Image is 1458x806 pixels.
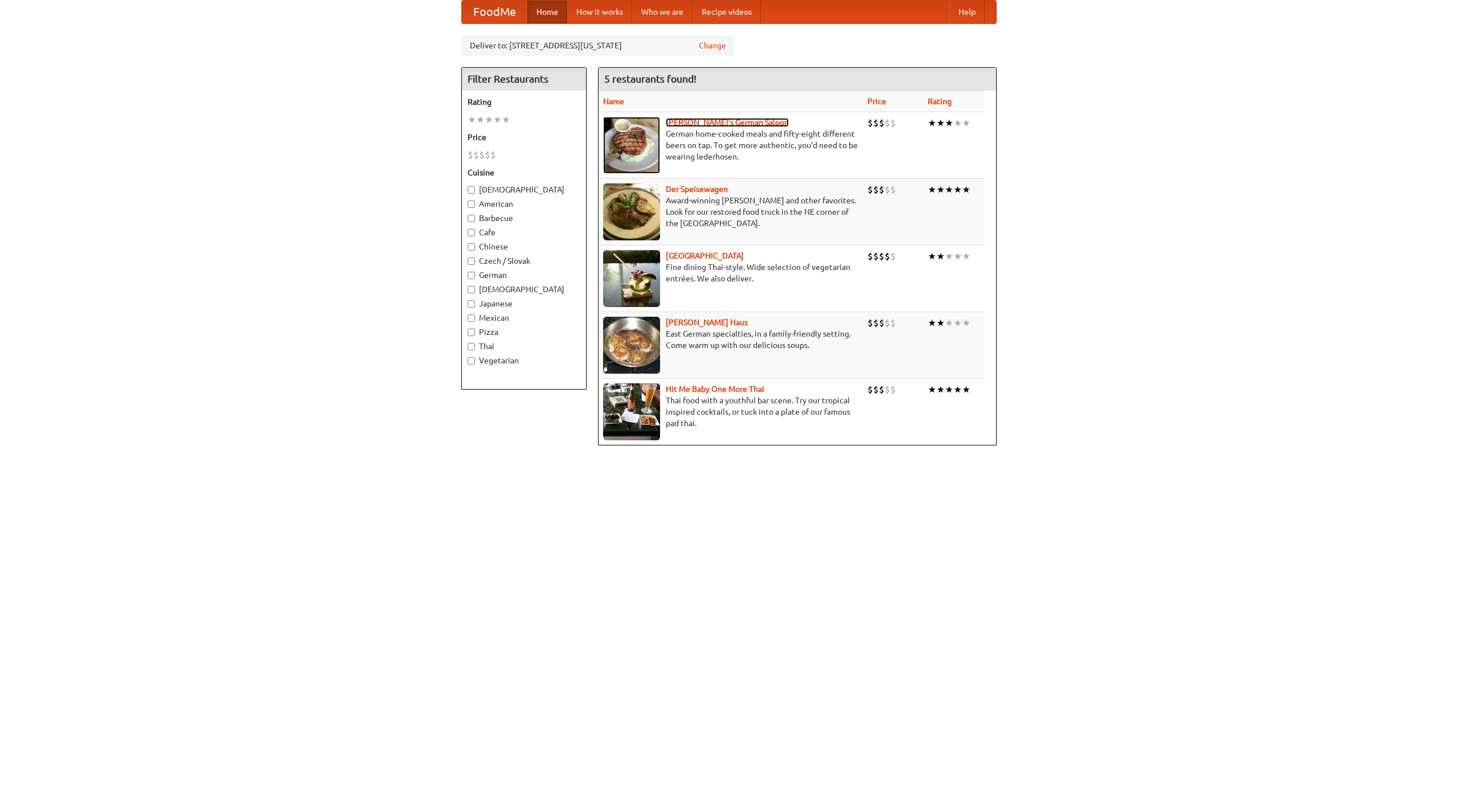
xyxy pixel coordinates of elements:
li: ★ [928,317,936,329]
a: Recipe videos [693,1,761,23]
li: ★ [962,117,970,129]
li: $ [890,383,896,396]
li: ★ [953,250,962,263]
li: ★ [962,383,970,396]
label: Vegetarian [468,355,580,366]
input: [DEMOGRAPHIC_DATA] [468,186,475,194]
li: ★ [928,383,936,396]
input: Pizza [468,329,475,336]
li: $ [468,149,473,161]
li: $ [479,149,485,161]
li: $ [890,183,896,196]
li: ★ [953,383,962,396]
input: Vegetarian [468,357,475,365]
img: esthers.jpg [603,117,660,174]
input: Chinese [468,243,475,251]
div: Deliver to: [STREET_ADDRESS][US_STATE] [461,35,735,56]
li: $ [890,317,896,329]
li: ★ [945,317,953,329]
li: ★ [485,113,493,126]
li: ★ [953,117,962,129]
li: ★ [928,183,936,196]
li: $ [884,183,890,196]
label: Pizza [468,326,580,338]
li: $ [867,317,873,329]
li: ★ [962,183,970,196]
img: kohlhaus.jpg [603,317,660,374]
h5: Cuisine [468,167,580,178]
li: $ [890,117,896,129]
input: German [468,272,475,279]
li: $ [873,317,879,329]
ng-pluralize: 5 restaurants found! [604,73,697,84]
p: Thai food with a youthful bar scene. Try our tropical inspired cocktails, or tuck into a plate of... [603,395,858,429]
li: $ [884,383,890,396]
input: Barbecue [468,215,475,222]
li: $ [879,317,884,329]
li: $ [884,117,890,129]
li: ★ [936,317,945,329]
label: Czech / Slovak [468,255,580,267]
a: Help [949,1,985,23]
h5: Price [468,132,580,143]
li: $ [873,250,879,263]
li: $ [873,117,879,129]
input: American [468,201,475,208]
li: $ [873,383,879,396]
label: Thai [468,341,580,352]
li: ★ [945,250,953,263]
a: FoodMe [462,1,527,23]
h5: Rating [468,96,580,108]
p: Fine dining Thai-style. Wide selection of vegetarian entrées. We also deliver. [603,261,858,284]
label: [DEMOGRAPHIC_DATA] [468,284,580,295]
li: ★ [953,183,962,196]
a: Hit Me Baby One More Thai [666,384,764,394]
li: ★ [468,113,476,126]
a: How it works [567,1,632,23]
label: Chinese [468,241,580,252]
li: $ [490,149,496,161]
a: Price [867,97,886,106]
b: Der Speisewagen [666,185,728,194]
li: ★ [936,383,945,396]
li: $ [884,250,890,263]
li: $ [473,149,479,161]
li: ★ [962,317,970,329]
li: $ [890,250,896,263]
a: [GEOGRAPHIC_DATA] [666,251,744,260]
li: $ [867,183,873,196]
p: Award-winning [PERSON_NAME] and other favorites. Look for our restored food truck in the NE corne... [603,195,858,229]
li: $ [867,117,873,129]
label: American [468,198,580,210]
a: Change [699,40,726,51]
input: [DEMOGRAPHIC_DATA] [468,286,475,293]
li: ★ [936,250,945,263]
input: Mexican [468,314,475,322]
li: $ [867,250,873,263]
img: speisewagen.jpg [603,183,660,240]
input: Japanese [468,300,475,308]
h4: Filter Restaurants [462,68,586,91]
a: [PERSON_NAME]'s German Saloon [666,118,789,127]
li: ★ [493,113,502,126]
a: Rating [928,97,952,106]
a: Home [527,1,567,23]
li: ★ [928,250,936,263]
a: [PERSON_NAME] Haus [666,318,748,327]
img: satay.jpg [603,250,660,307]
li: $ [879,117,884,129]
input: Czech / Slovak [468,257,475,265]
label: Cafe [468,227,580,238]
p: East German specialties, in a family-friendly setting. Come warm up with our delicious soups. [603,328,858,351]
img: babythai.jpg [603,383,660,440]
li: ★ [502,113,510,126]
label: Mexican [468,312,580,324]
li: $ [879,183,884,196]
li: ★ [928,117,936,129]
a: Who we are [632,1,693,23]
li: $ [884,317,890,329]
input: Thai [468,343,475,350]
